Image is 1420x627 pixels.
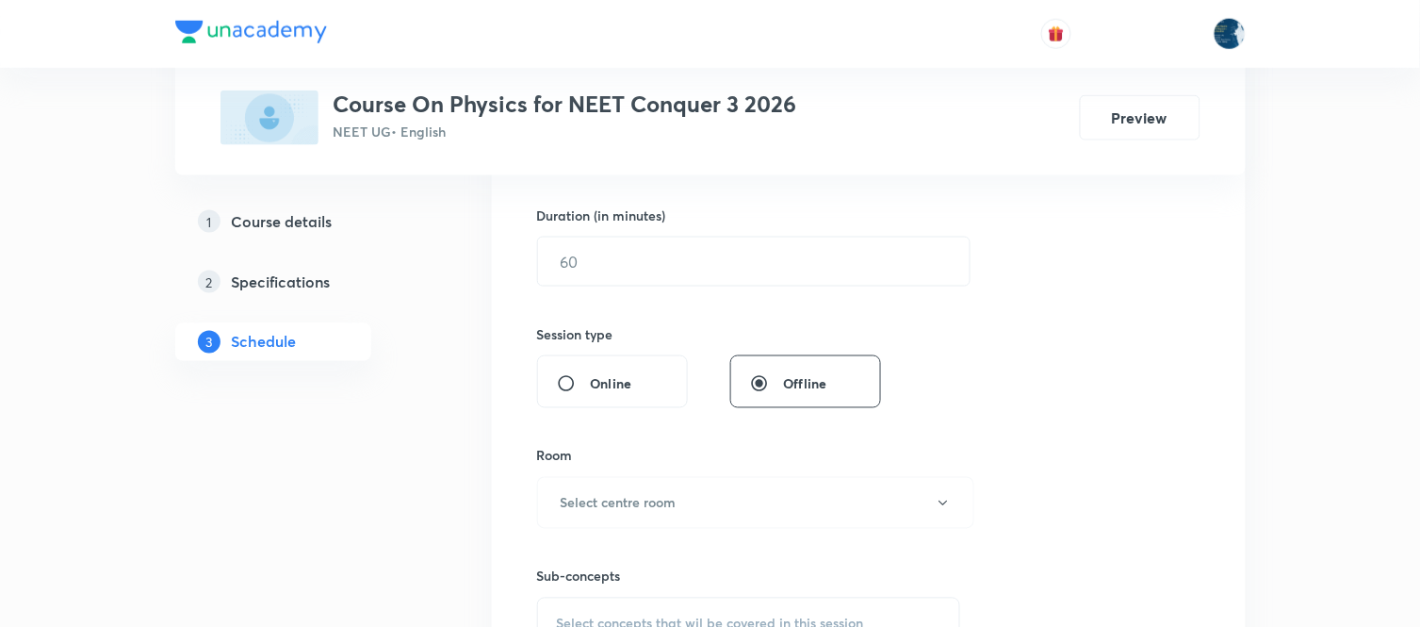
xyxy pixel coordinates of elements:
p: 2 [198,271,220,293]
h6: Room [537,446,573,466]
input: 60 [538,238,970,286]
h5: Specifications [232,271,331,293]
p: NEET UG • English [334,122,797,141]
h6: Select centre room [561,493,677,513]
h6: Duration (in minutes) [537,206,666,225]
button: Preview [1080,95,1200,140]
h3: Course On Physics for NEET Conquer 3 2026 [334,91,797,118]
button: Select centre room [537,477,974,529]
a: Company Logo [175,21,327,48]
h5: Course details [232,210,333,233]
h6: Session type [537,324,613,344]
span: Offline [784,374,827,394]
a: 1Course details [175,203,432,240]
img: Company Logo [175,21,327,43]
p: 1 [198,210,220,233]
img: Lokeshwar Chiluveru [1214,18,1246,50]
img: avatar [1048,25,1065,42]
h5: Schedule [232,331,297,354]
a: 2Specifications [175,263,432,301]
span: Online [591,374,632,394]
p: 3 [198,331,220,354]
h6: Sub-concepts [537,567,961,586]
img: D37E2BF8-134D-495C-BC50-5E83464639CC_plus.png [220,91,318,145]
button: avatar [1041,19,1071,49]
